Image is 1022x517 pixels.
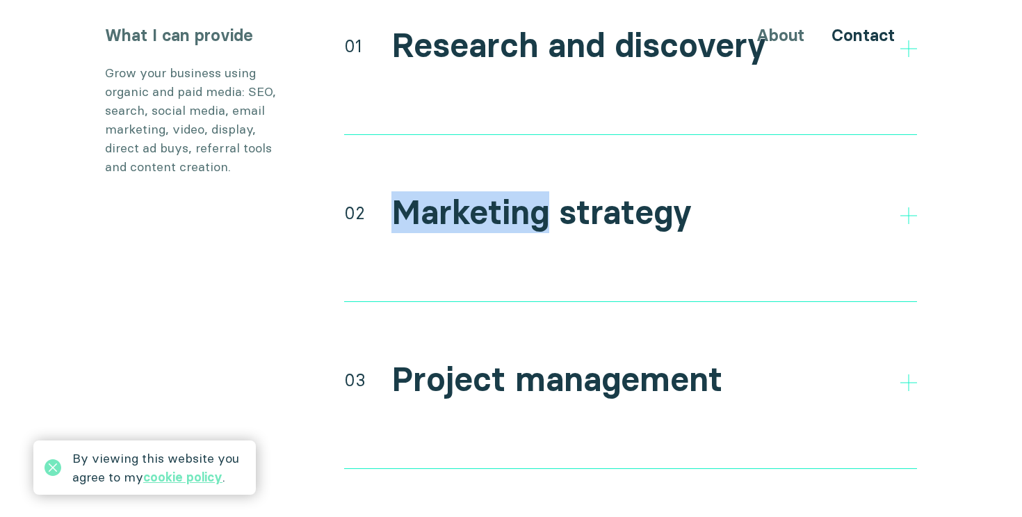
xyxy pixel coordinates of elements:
[344,367,366,392] div: 03
[105,63,286,176] p: Grow your business using organic and paid media: SEO, search, social media, email marketing, vide...
[344,200,365,225] div: 02
[832,25,895,45] a: Contact
[391,26,766,66] h2: Research and discovery
[143,469,222,485] a: cookie policy
[391,360,722,400] h2: Project management
[391,193,692,233] h2: Marketing strategy
[72,449,245,486] div: By viewing this website you agree to my .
